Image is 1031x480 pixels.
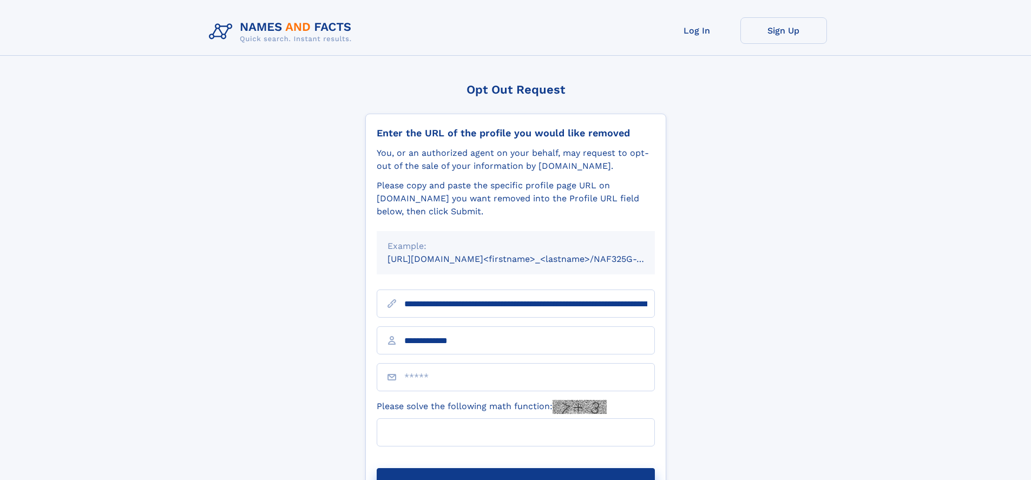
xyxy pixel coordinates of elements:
div: Enter the URL of the profile you would like removed [377,127,655,139]
a: Sign Up [740,17,827,44]
div: Opt Out Request [365,83,666,96]
img: Logo Names and Facts [205,17,360,47]
div: You, or an authorized agent on your behalf, may request to opt-out of the sale of your informatio... [377,147,655,173]
a: Log In [654,17,740,44]
label: Please solve the following math function: [377,400,607,414]
div: Example: [388,240,644,253]
div: Please copy and paste the specific profile page URL on [DOMAIN_NAME] you want removed into the Pr... [377,179,655,218]
small: [URL][DOMAIN_NAME]<firstname>_<lastname>/NAF325G-xxxxxxxx [388,254,675,264]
